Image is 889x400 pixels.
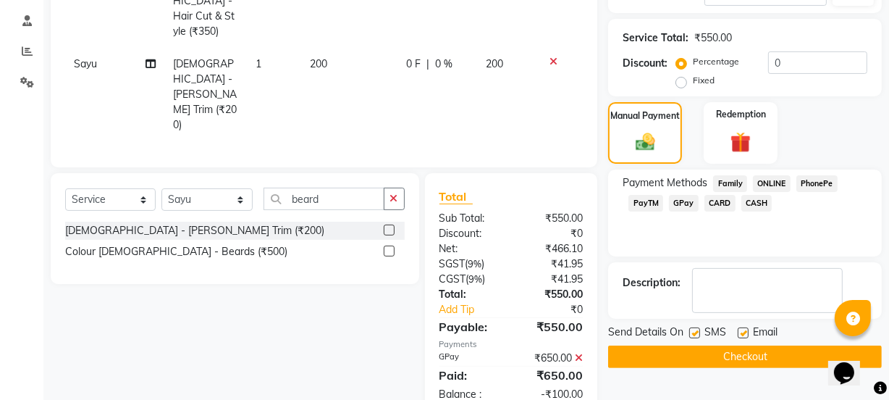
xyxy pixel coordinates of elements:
[628,195,663,212] span: PayTM
[753,325,778,343] span: Email
[256,57,261,70] span: 1
[429,272,511,287] div: ( )
[669,195,699,212] span: GPay
[439,257,465,270] span: SGST
[623,56,667,71] div: Discount:
[511,241,594,257] div: ₹466.10
[741,195,772,212] span: CASH
[311,57,328,70] span: 200
[693,55,739,68] label: Percentage
[511,318,594,336] div: ₹550.00
[623,30,688,46] div: Service Total:
[429,226,511,241] div: Discount:
[429,351,511,366] div: GPay
[796,175,838,192] span: PhonePe
[828,342,875,386] iframe: chat widget
[704,195,736,212] span: CARD
[429,287,511,302] div: Total:
[694,30,732,46] div: ₹550.00
[468,258,482,270] span: 9%
[429,211,511,226] div: Sub Total:
[610,109,680,122] label: Manual Payment
[623,175,707,191] span: Payment Methods
[511,287,594,302] div: ₹550.00
[439,189,473,204] span: Total
[511,211,594,226] div: ₹550.00
[608,325,683,343] span: Send Details On
[511,272,594,287] div: ₹41.95
[429,318,511,336] div: Payable:
[486,57,503,70] span: 200
[525,302,594,317] div: ₹0
[623,275,681,291] div: Description:
[426,57,429,72] span: |
[511,351,594,366] div: ₹650.00
[429,367,511,384] div: Paid:
[511,226,594,241] div: ₹0
[439,272,466,286] span: CGST
[630,131,661,154] img: _cash.svg
[264,188,384,210] input: Search or Scan
[435,57,452,72] span: 0 %
[429,302,525,317] a: Add Tip
[429,241,511,257] div: Net:
[429,257,511,272] div: ( )
[753,175,791,192] span: ONLINE
[724,130,757,155] img: _gift.svg
[469,273,483,285] span: 9%
[74,57,97,70] span: Sayu
[716,108,766,121] label: Redemption
[173,57,237,131] span: [DEMOGRAPHIC_DATA] - [PERSON_NAME] Trim (₹200)
[439,338,583,351] div: Payments
[511,257,594,272] div: ₹41.95
[608,346,882,368] button: Checkout
[511,367,594,384] div: ₹650.00
[704,325,726,343] span: SMS
[65,244,287,259] div: Colour [DEMOGRAPHIC_DATA] - Beards (₹500)
[65,223,324,238] div: [DEMOGRAPHIC_DATA] - [PERSON_NAME] Trim (₹200)
[713,175,747,192] span: Family
[693,74,715,87] label: Fixed
[406,57,421,72] span: 0 F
